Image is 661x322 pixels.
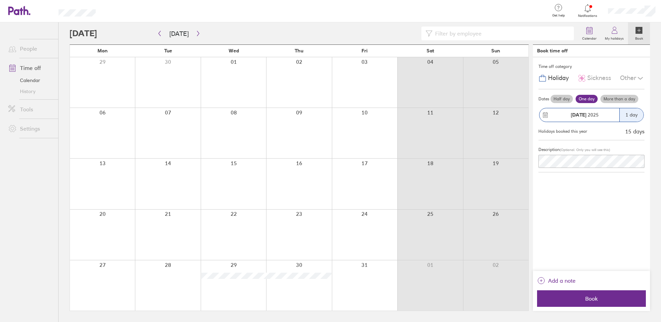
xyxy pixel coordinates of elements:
[550,95,573,103] label: Half day
[427,48,434,53] span: Sat
[538,129,587,134] div: Holidays booked this year
[538,61,644,72] div: Time off category
[3,102,58,116] a: Tools
[542,295,641,302] span: Book
[97,48,108,53] span: Mon
[571,112,586,118] strong: [DATE]
[619,108,643,122] div: 1 day
[432,27,570,40] input: Filter by employee
[3,122,58,135] a: Settings
[576,95,598,103] label: One day
[537,48,568,53] div: Book time off
[587,74,611,82] span: Sickness
[625,128,644,134] div: 15 days
[577,14,599,18] span: Notifications
[3,86,58,97] a: History
[538,147,560,152] span: Description
[560,148,610,152] span: (Optional. Only you will see this)
[537,290,646,307] button: Book
[601,34,628,41] label: My holidays
[164,28,194,39] button: [DATE]
[3,61,58,75] a: Time off
[295,48,303,53] span: Thu
[577,3,599,18] a: Notifications
[538,97,549,101] span: Dates
[229,48,239,53] span: Wed
[538,104,644,125] button: [DATE] 20251 day
[547,13,570,18] span: Get help
[601,22,628,44] a: My holidays
[620,72,644,85] div: Other
[600,95,638,103] label: More than a day
[631,34,647,41] label: Book
[3,75,58,86] a: Calendar
[578,22,601,44] a: Calendar
[548,275,576,286] span: Add a note
[3,42,58,56] a: People
[491,48,500,53] span: Sun
[537,275,576,286] button: Add a note
[628,22,650,44] a: Book
[548,74,569,82] span: Holiday
[164,48,172,53] span: Tue
[571,112,599,118] span: 2025
[361,48,368,53] span: Fri
[578,34,601,41] label: Calendar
